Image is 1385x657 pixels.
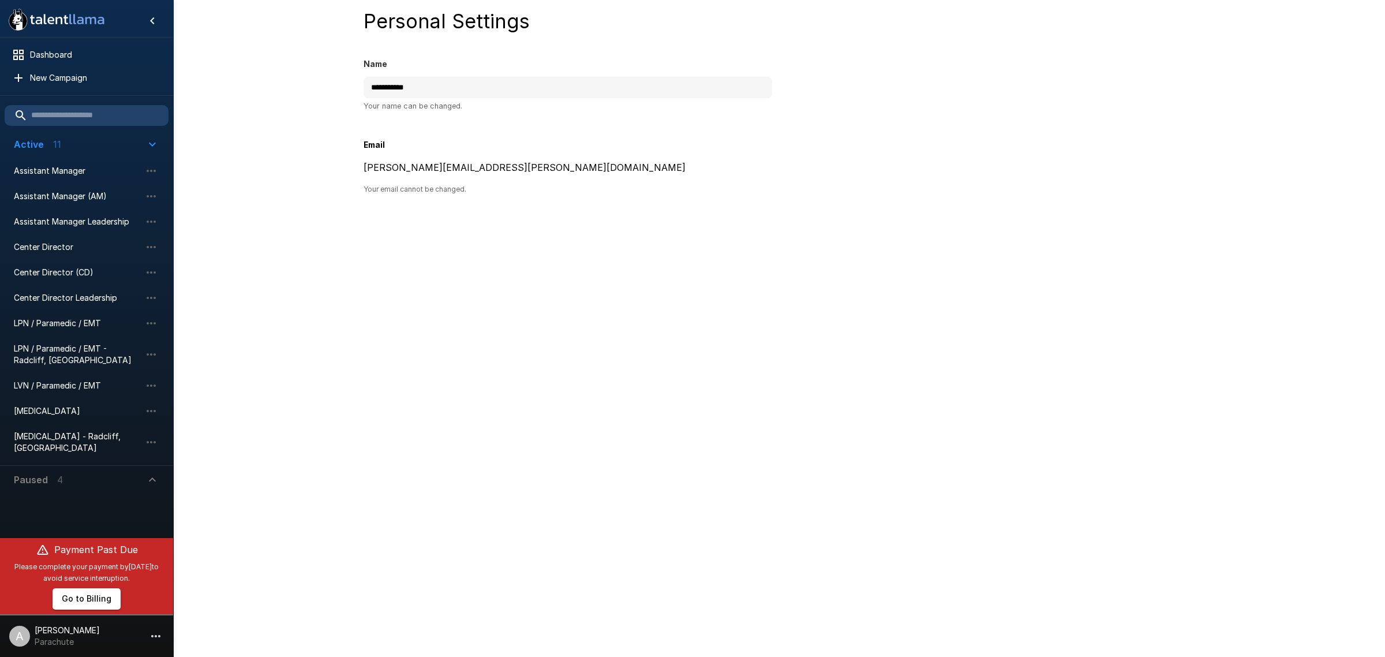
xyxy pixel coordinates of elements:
p: Your name can be changed. [364,100,772,112]
p: Email [364,140,772,151]
span: Your email cannot be changed. [364,184,772,195]
h4: Personal Settings [364,9,1195,33]
p: [PERSON_NAME][EMAIL_ADDRESS][PERSON_NAME][DOMAIN_NAME] [364,160,772,174]
label: Name [364,59,772,70]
